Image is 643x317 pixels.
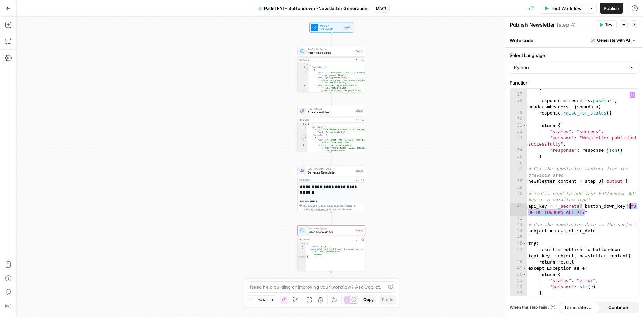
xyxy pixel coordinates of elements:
div: 4 [298,133,307,136]
div: 40 [510,191,527,203]
div: 27 [510,91,527,98]
span: Copy the output [311,208,328,211]
div: Output [303,59,353,62]
span: Toggle code folding, rows 2 through 353 [306,66,308,69]
div: 37 [510,166,527,178]
div: 3 [298,248,306,256]
button: Publish [600,3,623,14]
div: 29 [510,110,527,116]
button: Generate with AI [588,36,639,45]
span: Toggle code folding, rows 1 through 4 [303,242,306,245]
span: Toggle code folding, rows 3 through 9 [306,68,308,71]
div: LLM · GPT-4.1Analyze ArticlesStep 2Output{ "big_thing":{ "title":"[PERSON_NAME] Closes in on [PER... [297,106,365,152]
span: Padel FYI - Buttondown -Newsletter Generation [264,5,368,12]
span: LLM · GPT-4.1 [308,107,353,111]
span: 64% [258,297,266,303]
span: Test [605,22,614,28]
div: 33 [510,135,527,147]
a: When the step fails: [510,304,556,310]
g: Edge from step_3 to step_4 [331,212,332,225]
label: Function [510,79,639,86]
span: Test Workflow [551,5,582,12]
div: Output [303,178,353,181]
span: Toggle code folding, rows 4 through 15 [304,133,307,136]
div: 52 [510,284,527,290]
div: 48 [510,259,527,265]
div: Output [303,238,353,241]
div: Run Code · PythonFetch RSS FeedsStep 1Output{ "articles":[ { "title":"[PERSON_NAME] chasing [PERS... [297,46,365,92]
div: This output is too large & has been abbreviated for review. to view the full content. [303,204,363,211]
g: Edge from start to step_1 [331,33,332,46]
div: 6 [298,84,309,97]
button: Continue [599,302,638,313]
span: Toggle code folding, rows 46 through 48 [523,240,526,247]
div: 7 [298,144,307,152]
div: 45 [510,234,527,240]
div: 42 [510,216,527,222]
span: Generate Newsletter [308,170,353,175]
span: Run Code · Python [308,227,353,230]
button: Paste [379,295,396,304]
div: 5 [298,76,309,84]
div: 39 [510,185,527,191]
span: Toggle code folding, rows 5 through 9 [304,136,307,139]
div: 38 [510,178,527,185]
g: Edge from step_2 to step_3 [331,152,332,165]
span: Fetch RSS Feeds [308,51,354,55]
div: 53 [510,290,527,296]
div: 36 [510,160,527,166]
div: 35 [510,153,527,160]
input: Python [514,64,626,71]
div: WorkflowSet InputsInputs [297,22,365,33]
button: Test Workflow [540,3,586,14]
span: Copy [363,297,374,303]
span: Draft [376,5,386,11]
span: Publish Newsletter [308,230,353,234]
span: Terminate Workflow [564,304,595,311]
div: 31 [510,122,527,129]
div: 6 [298,139,307,144]
div: 43 [510,222,527,228]
span: Toggle code folding, rows 1 through 58 [304,123,307,126]
div: 2 [298,126,307,128]
textarea: Publish Newsletter [510,21,555,28]
span: LLM · [PERSON_NAME] 4 [308,167,353,170]
div: 3 [298,68,309,71]
div: 1 [298,123,307,126]
button: Test [596,20,617,29]
div: 1 [298,242,306,245]
div: Output [303,118,353,122]
span: Run Code · Python [308,48,354,51]
span: Paste [382,297,393,303]
button: Padel FYI - Buttondown -Newsletter Generation [254,3,372,14]
div: 51 [510,278,527,284]
div: Step 1 [355,49,363,53]
span: Generate with AI [597,37,630,43]
div: Inputs [343,26,351,29]
div: 4 [298,256,306,258]
span: Toggle code folding, rows 49 through 53 [523,265,526,271]
div: Run Code · PythonPublish NewsletterStep 4Output{ "status":"error", "message":"401 Client Error: U... [297,225,365,272]
div: 34 [510,147,527,153]
span: Toggle code folding, rows 1 through 354 [306,63,308,66]
div: 47 [510,247,527,259]
div: 8 [298,152,307,178]
div: 2 [298,66,309,69]
span: Analyze Articles [308,110,353,115]
span: Publish [604,5,619,12]
div: 30 [510,116,527,122]
div: Write code [505,33,643,47]
div: 41 [510,203,527,216]
button: Copy [361,295,376,304]
g: Edge from step_1 to step_2 [331,92,332,105]
span: Workflow [320,24,341,27]
div: Step 3 [355,169,363,172]
span: Toggle code folding, rows 50 through 53 [523,271,526,278]
div: 44 [510,228,527,234]
label: Select Language [510,52,639,59]
div: 49 [510,265,527,271]
div: 50 [510,271,527,278]
div: 32 [510,129,527,135]
div: 3 [298,128,307,133]
div: 5 [298,136,307,139]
